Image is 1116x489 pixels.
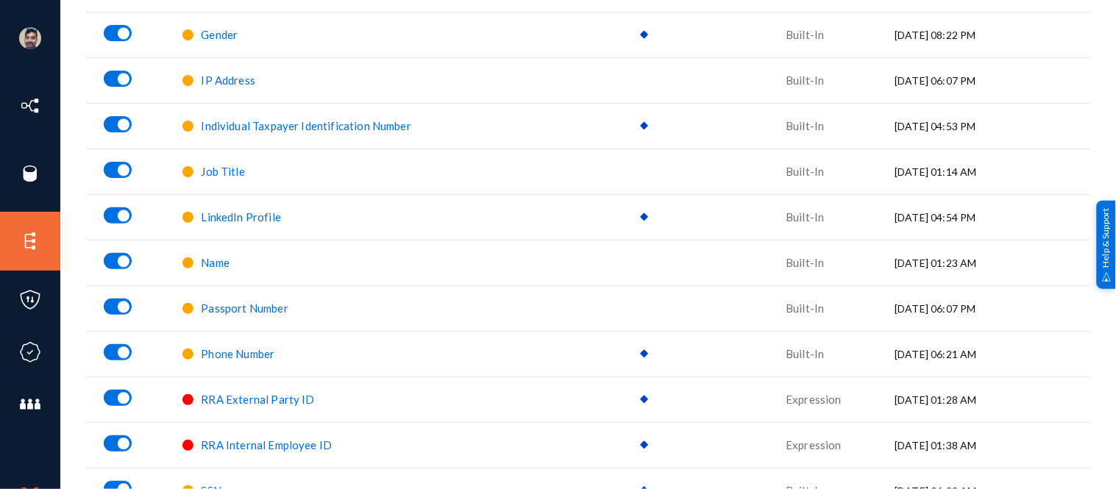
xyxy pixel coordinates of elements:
[19,230,41,252] img: icon-elements.svg
[201,165,244,178] a: Job Title
[201,74,255,87] a: IP Address
[786,74,824,87] span: Built-In
[786,28,824,41] span: Built-In
[201,302,288,315] a: Passport Number
[895,103,1090,149] td: [DATE] 04:53 PM
[201,256,230,269] span: Name
[201,348,274,360] a: Phone Number
[895,422,1090,468] td: [DATE] 01:38 AM
[201,165,244,178] span: Job Title
[895,149,1090,194] td: [DATE] 01:14 AM
[201,120,411,132] a: Individual Taxpayer Identification Number
[895,376,1090,422] td: [DATE] 01:28 AM
[19,341,41,363] img: icon-compliance.svg
[786,165,824,178] span: Built-In
[201,210,281,224] span: LinkedIn Profile
[201,439,332,451] a: RRA Internal Employee ID
[895,12,1090,57] td: [DATE] 08:22 PM
[19,393,41,415] img: icon-members.svg
[201,119,411,132] span: Individual Taxpayer Identification Number
[201,393,314,406] a: RRA External Party ID
[786,347,824,360] span: Built-In
[786,438,842,451] span: Expression
[19,27,41,49] img: ACg8ocK1ZkZ6gbMmCU1AeqPIsBvrTWeY1xNXvgxNjkUXxjcqAiPEIvU=s96-c
[895,57,1090,103] td: [DATE] 06:07 PM
[201,347,274,360] span: Phone Number
[895,285,1090,331] td: [DATE] 06:07 PM
[201,211,281,224] a: LinkedIn Profile
[1102,272,1112,282] img: help_support.svg
[1097,200,1116,288] div: Help & Support
[19,95,41,117] img: icon-inventory.svg
[19,163,41,185] img: icon-sources.svg
[786,301,824,315] span: Built-In
[786,119,824,132] span: Built-In
[786,393,842,406] span: Expression
[895,331,1090,376] td: [DATE] 06:21 AM
[201,393,314,406] span: RRA External Party ID
[201,29,238,41] a: Gender
[895,194,1090,240] td: [DATE] 04:54 PM
[895,240,1090,285] td: [DATE] 01:23 AM
[786,210,824,224] span: Built-In
[786,256,824,269] span: Built-In
[201,28,238,41] span: Gender
[19,289,41,311] img: icon-policies.svg
[201,257,230,269] a: Name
